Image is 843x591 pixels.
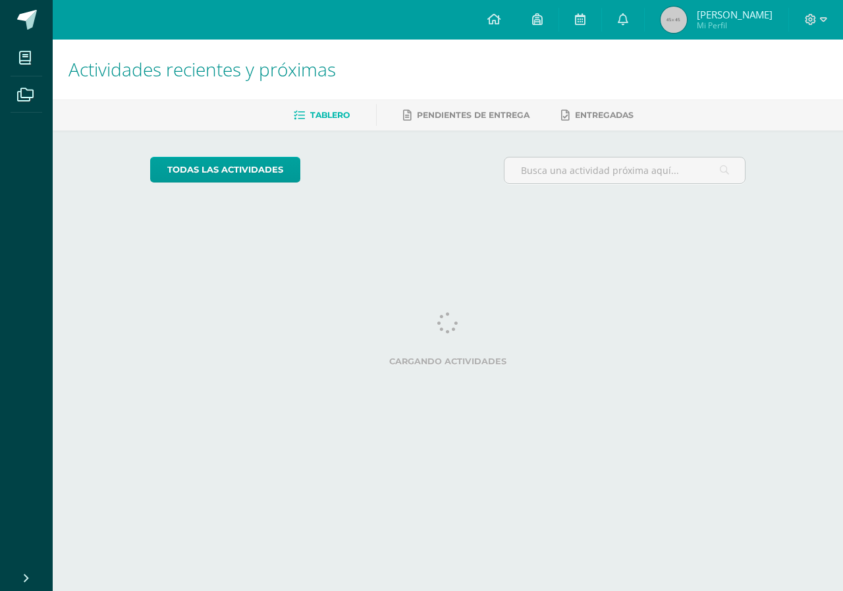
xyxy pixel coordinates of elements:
span: Pendientes de entrega [417,110,530,120]
a: Pendientes de entrega [403,105,530,126]
span: Actividades recientes y próximas [68,57,336,82]
input: Busca una actividad próxima aquí... [504,157,746,183]
span: Tablero [310,110,350,120]
span: Entregadas [575,110,634,120]
a: todas las Actividades [150,157,300,183]
a: Tablero [294,105,350,126]
label: Cargando actividades [150,356,746,366]
img: 45x45 [661,7,687,33]
span: [PERSON_NAME] [697,8,773,21]
span: Mi Perfil [697,20,773,31]
a: Entregadas [561,105,634,126]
